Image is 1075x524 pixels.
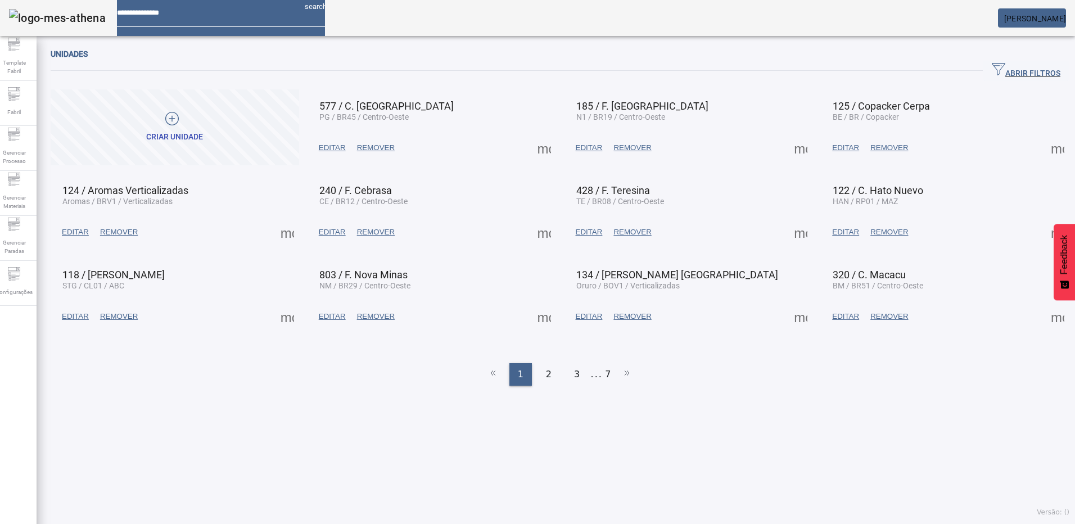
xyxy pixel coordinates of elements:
[62,227,89,238] span: EDITAR
[62,311,89,322] span: EDITAR
[576,112,665,121] span: N1 / BR19 / Centro-Oeste
[313,222,351,242] button: EDITAR
[833,269,906,281] span: 320 / C. Macacu
[832,227,859,238] span: EDITAR
[56,306,94,327] button: EDITAR
[832,311,859,322] span: EDITAR
[576,269,778,281] span: 134 / [PERSON_NAME] [GEOGRAPHIC_DATA]
[546,368,552,381] span: 2
[832,142,859,153] span: EDITAR
[576,142,603,153] span: EDITAR
[62,197,173,206] span: Aromas / BRV1 / Verticalizadas
[833,184,923,196] span: 122 / C. Hato Nuevo
[351,306,400,327] button: REMOVER
[570,222,608,242] button: EDITAR
[833,197,898,206] span: HAN / RP01 / MAZ
[319,311,346,322] span: EDITAR
[351,138,400,158] button: REMOVER
[319,281,410,290] span: NM / BR29 / Centro-Oeste
[1047,138,1068,158] button: Mais
[791,306,811,327] button: Mais
[826,306,865,327] button: EDITAR
[357,311,395,322] span: REMOVER
[608,138,657,158] button: REMOVER
[62,281,124,290] span: STG / CL01 / ABC
[833,112,899,121] span: BE / BR / Copacker
[613,142,651,153] span: REMOVER
[570,138,608,158] button: EDITAR
[605,363,611,386] li: 7
[1004,14,1066,23] span: [PERSON_NAME]
[826,222,865,242] button: EDITAR
[870,311,908,322] span: REMOVER
[1054,224,1075,300] button: Feedback - Mostrar pesquisa
[534,138,554,158] button: Mais
[534,306,554,327] button: Mais
[4,105,24,120] span: Fabril
[277,222,297,242] button: Mais
[608,306,657,327] button: REMOVER
[94,306,143,327] button: REMOVER
[1037,508,1069,516] span: Versão: ()
[865,306,914,327] button: REMOVER
[870,142,908,153] span: REMOVER
[613,311,651,322] span: REMOVER
[534,222,554,242] button: Mais
[576,184,650,196] span: 428 / F. Teresina
[983,61,1069,81] button: ABRIR FILTROS
[833,281,923,290] span: BM / BR51 / Centro-Oeste
[1047,306,1068,327] button: Mais
[791,138,811,158] button: Mais
[319,197,408,206] span: CE / BR12 / Centro-Oeste
[1059,235,1069,274] span: Feedback
[791,222,811,242] button: Mais
[865,138,914,158] button: REMOVER
[576,227,603,238] span: EDITAR
[51,49,88,58] span: Unidades
[277,306,297,327] button: Mais
[319,227,346,238] span: EDITAR
[570,306,608,327] button: EDITAR
[319,184,392,196] span: 240 / F. Cebrasa
[574,368,580,381] span: 3
[833,100,930,112] span: 125 / Copacker Cerpa
[319,100,454,112] span: 577 / C. [GEOGRAPHIC_DATA]
[1047,222,1068,242] button: Mais
[591,363,602,386] li: ...
[576,100,708,112] span: 185 / F. [GEOGRAPHIC_DATA]
[9,9,106,27] img: logo-mes-athena
[576,197,664,206] span: TE / BR08 / Centro-Oeste
[319,142,346,153] span: EDITAR
[100,227,138,238] span: REMOVER
[319,269,408,281] span: 803 / F. Nova Minas
[56,222,94,242] button: EDITAR
[313,138,351,158] button: EDITAR
[865,222,914,242] button: REMOVER
[826,138,865,158] button: EDITAR
[357,142,395,153] span: REMOVER
[146,132,203,143] div: Criar unidade
[51,89,299,165] button: Criar unidade
[576,281,680,290] span: Oruro / BOV1 / Verticalizadas
[576,311,603,322] span: EDITAR
[357,227,395,238] span: REMOVER
[62,184,188,196] span: 124 / Aromas Verticalizadas
[613,227,651,238] span: REMOVER
[100,311,138,322] span: REMOVER
[94,222,143,242] button: REMOVER
[62,269,165,281] span: 118 / [PERSON_NAME]
[351,222,400,242] button: REMOVER
[313,306,351,327] button: EDITAR
[608,222,657,242] button: REMOVER
[992,62,1060,79] span: ABRIR FILTROS
[870,227,908,238] span: REMOVER
[319,112,409,121] span: PG / BR45 / Centro-Oeste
